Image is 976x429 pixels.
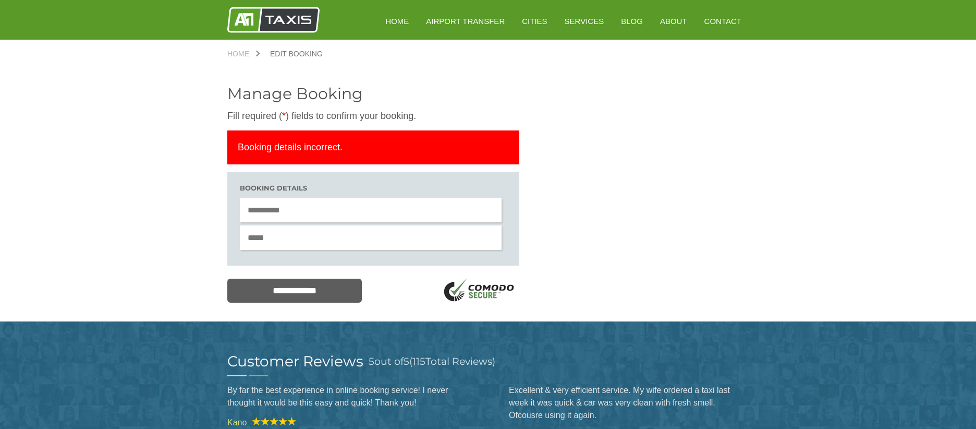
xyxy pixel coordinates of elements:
[227,110,519,123] p: Fill required ( ) fields to confirm your booking.
[227,86,519,102] h2: Manage Booking
[247,417,296,425] img: A1 Taxis Review
[557,8,612,34] a: Services
[614,8,650,34] a: Blog
[404,355,409,367] span: 5
[369,355,374,367] span: 5
[240,185,507,192] h3: Booking details
[369,354,495,369] h3: out of ( Total Reviews)
[227,50,260,57] a: Home
[227,7,320,33] img: A1 Taxis
[260,50,333,57] a: Edit Booking
[412,355,425,367] span: 115
[440,279,519,304] img: SSL Logo
[697,8,749,34] a: Contact
[653,8,694,34] a: About
[378,8,416,34] a: HOME
[227,417,467,427] cite: Kano
[419,8,512,34] a: Airport Transfer
[515,8,554,34] a: Cities
[227,130,519,164] p: Booking details incorrect.
[227,354,363,368] h2: Customer Reviews
[227,376,467,417] blockquote: By far the best experience in online booking service! I never thought it would be this easy and q...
